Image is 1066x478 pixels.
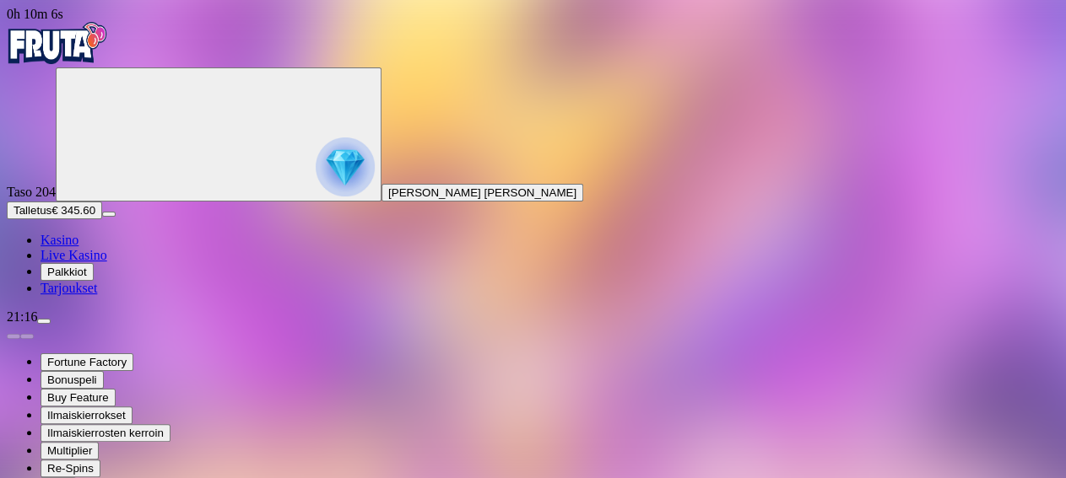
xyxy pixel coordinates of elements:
[7,22,108,64] img: Fruta
[56,67,381,201] button: reward progress
[14,204,51,217] span: Talletus
[47,409,126,422] span: Ilmaiskierrokset
[7,233,1059,296] nav: Main menu
[7,52,108,67] a: Fruta
[20,334,34,339] button: next slide
[51,204,95,217] span: € 345.60
[7,309,37,324] span: 21:16
[316,137,375,196] img: reward progress
[7,201,102,219] button: Talletusplus icon€ 345.60
[41,281,97,295] a: Tarjoukset
[47,266,87,278] span: Palkkiot
[41,248,107,262] a: Live Kasino
[388,186,576,199] span: [PERSON_NAME] [PERSON_NAME]
[47,356,127,368] span: Fortune Factory
[41,424,170,442] button: Ilmaiskierrosten kerroin
[41,353,133,371] button: Fortune Factory
[7,334,20,339] button: prev slide
[41,442,99,459] button: Multiplier
[47,391,109,404] span: Buy Feature
[381,184,583,201] button: [PERSON_NAME] [PERSON_NAME]
[47,462,94,475] span: Re-Spins
[7,22,1059,296] nav: Primary
[47,427,164,439] span: Ilmaiskierrosten kerroin
[41,371,104,389] button: Bonuspeli
[41,389,116,406] button: Buy Feature
[47,373,97,386] span: Bonuspeli
[41,459,100,477] button: Re-Spins
[37,319,51,324] button: menu
[41,263,94,281] button: Palkkiot
[7,7,63,21] span: user session time
[41,406,133,424] button: Ilmaiskierrokset
[7,185,56,199] span: Taso 204
[41,233,78,247] a: Kasino
[47,444,92,457] span: Multiplier
[102,212,116,217] button: menu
